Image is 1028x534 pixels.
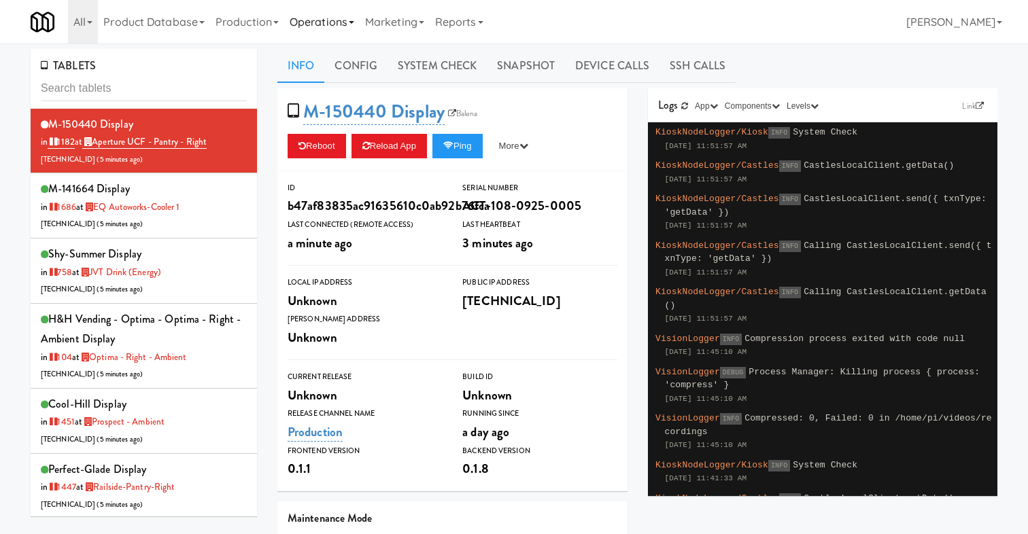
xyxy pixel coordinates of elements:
[48,396,126,412] span: cool-hill Display
[48,246,141,262] span: shy-summer Display
[72,351,187,363] span: at
[388,49,487,83] a: System Check
[41,58,96,73] span: TABLETS
[48,181,130,196] span: M-141664 Display
[779,493,801,505] span: INFO
[288,234,352,252] span: a minute ago
[665,395,747,403] span: [DATE] 11:45:10 AM
[41,434,143,444] span: [TECHNICAL_ID] ( )
[84,200,179,213] a: EQ Autoworks-Cooler 1
[793,460,857,470] span: System Check
[779,194,801,205] span: INFO
[655,127,768,137] span: KioskNodeLogger/Kiosk
[75,135,207,149] span: at
[48,200,76,213] a: 1686
[744,334,965,344] span: Compression process exited with code null
[288,444,442,458] div: Frontend Version
[462,234,533,252] span: 3 minutes ago
[665,348,747,356] span: [DATE] 11:45:10 AM
[721,99,783,113] button: Components
[665,194,987,217] span: CastlesLocalClient.send({ txnType: 'getData' })
[48,480,76,493] a: 1447
[462,218,617,232] div: Last Heartbeat
[41,266,72,279] span: in
[665,268,747,277] span: [DATE] 11:51:57 AM
[48,116,133,132] span: M-150440 Display
[48,135,75,149] a: 1182
[659,49,736,83] a: SSH Calls
[665,175,747,183] span: [DATE] 11:51:57 AM
[565,49,659,83] a: Device Calls
[804,160,954,171] span: CastlesLocalClient.getData()
[41,480,76,493] span: in
[48,461,146,477] span: perfect-glade Display
[41,135,75,149] span: in
[462,370,617,384] div: Build Id
[288,134,346,158] button: Reboot
[658,97,678,113] span: Logs
[80,351,187,363] a: Optima - Right - Ambient
[462,407,617,421] div: Running Since
[41,311,241,347] span: H&H Vending - Optima - Optima - Right - Ambient Display
[665,367,980,391] span: Process Manager: Killing process { process: 'compress' }
[462,444,617,458] div: Backend Version
[72,266,161,279] span: at
[31,173,257,238] li: M-141664 Displayin 1686at EQ Autoworks-Cooler 1[TECHNICAL_ID] (5 minutes ago)
[288,384,442,407] div: Unknown
[41,200,76,213] span: in
[691,99,721,113] button: App
[655,241,779,251] span: KioskNodeLogger/Castles
[665,241,992,264] span: Calling CastlesLocalClient.send({ txnType: 'getData' })
[82,135,207,149] a: Aperture UCF - Pantry - Right
[76,200,180,213] span: at
[48,266,72,279] a: 758
[31,238,257,304] li: shy-summer Displayin 758at JVT drink (energy)[TECHNICAL_ID] (5 minutes ago)
[277,49,324,83] a: Info
[779,287,801,298] span: INFO
[462,194,617,217] div: ACT-108-0925-0005
[82,415,165,428] a: Prospect - Ambient
[75,415,165,428] span: at
[720,334,742,345] span: INFO
[655,493,779,503] span: KioskNodeLogger/Castles
[665,413,992,437] span: Compressed: 0, Failed: 0 in /home/pi/videos/recordings
[793,127,857,137] span: System Check
[100,284,140,294] span: 5 minutes ago
[100,499,140,510] span: 5 minutes ago
[288,326,442,349] div: Unknown
[288,407,442,421] div: Release Channel Name
[41,76,247,101] input: Search tablets
[80,266,161,279] a: JVT drink (energy)
[41,351,72,363] span: in
[779,160,801,172] span: INFO
[665,287,987,310] span: Calling CastlesLocalClient.getData()
[655,413,720,423] span: VisionLogger
[288,457,442,480] div: 0.1.1
[84,480,175,493] a: Railside-Pantry-Right
[31,389,257,454] li: cool-hill Displayin 1451at Prospect - Ambient[TECHNICAL_ID] (5 minutes ago)
[768,460,790,471] span: INFO
[288,289,442,313] div: Unknown
[462,276,617,289] div: Public IP Address
[100,154,140,164] span: 5 minutes ago
[487,49,565,83] a: Snapshot
[462,457,617,480] div: 0.1.8
[288,194,442,217] div: b47af83835ac91635610c0ab92b76fca
[655,367,720,377] span: VisionLogger
[352,134,427,158] button: Reload App
[768,127,790,139] span: INFO
[288,276,442,289] div: Local IP Address
[324,49,388,83] a: Config
[31,454,257,519] li: perfect-glade Displayin 1447at Railside-Pantry-Right[TECHNICAL_ID] (5 minutes ago)
[288,218,442,232] div: Last Connected (Remote Access)
[41,415,75,428] span: in
[665,474,747,482] span: [DATE] 11:41:33 AM
[41,284,143,294] span: [TECHNICAL_ID] ( )
[288,313,442,326] div: [PERSON_NAME] Address
[303,99,445,125] a: M-150440 Display
[720,413,742,425] span: INFO
[288,181,442,195] div: ID
[41,369,143,379] span: [TECHNICAL_ID] ( )
[432,134,483,158] button: Ping
[41,219,143,229] span: [TECHNICAL_ID] ( )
